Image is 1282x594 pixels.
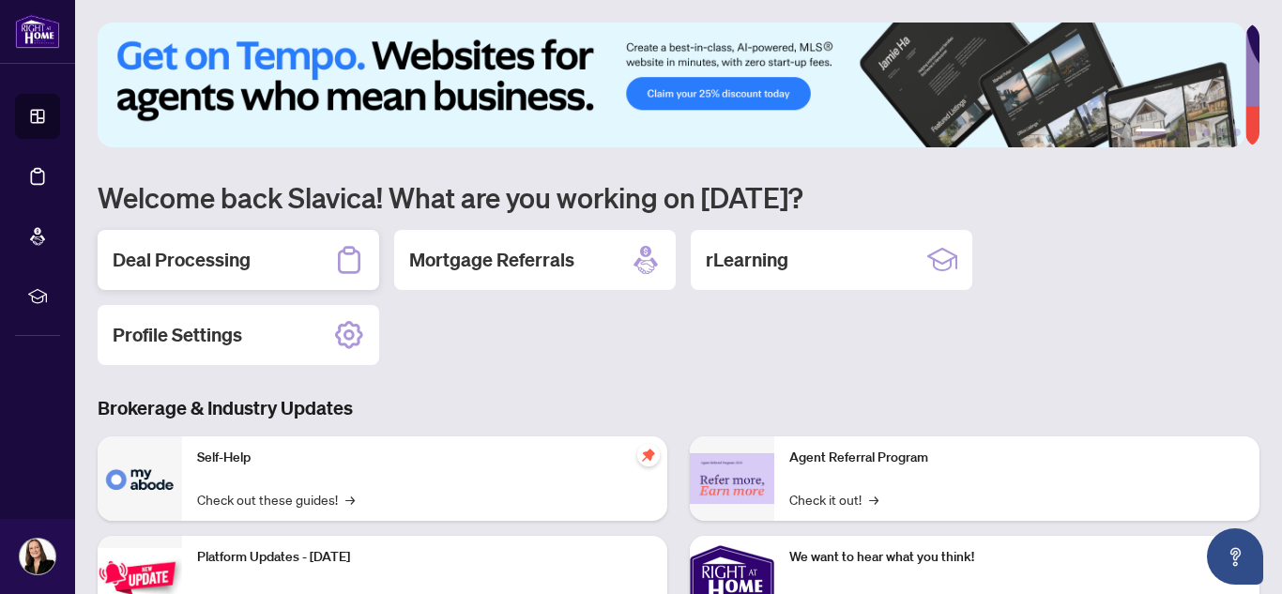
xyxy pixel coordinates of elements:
a: Check it out!→ [789,489,878,510]
button: 5 [1218,129,1226,136]
span: pushpin [637,444,660,466]
img: logo [15,14,60,49]
span: → [345,489,355,510]
button: 6 [1233,129,1241,136]
button: 1 [1136,129,1166,136]
h2: rLearning [706,247,788,273]
img: Self-Help [98,436,182,521]
h2: Deal Processing [113,247,251,273]
p: Agent Referral Program [789,448,1244,468]
button: 4 [1203,129,1211,136]
img: Agent Referral Program [690,453,774,505]
button: 2 [1173,129,1181,136]
button: 3 [1188,129,1196,136]
img: Slide 0 [98,23,1245,147]
p: Platform Updates - [DATE] [197,547,652,568]
h1: Welcome back Slavica! What are you working on [DATE]? [98,179,1259,215]
a: Check out these guides!→ [197,489,355,510]
h2: Mortgage Referrals [409,247,574,273]
h2: Profile Settings [113,322,242,348]
button: Open asap [1207,528,1263,585]
p: Self-Help [197,448,652,468]
p: We want to hear what you think! [789,547,1244,568]
h3: Brokerage & Industry Updates [98,395,1259,421]
span: → [869,489,878,510]
img: Profile Icon [20,539,55,574]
